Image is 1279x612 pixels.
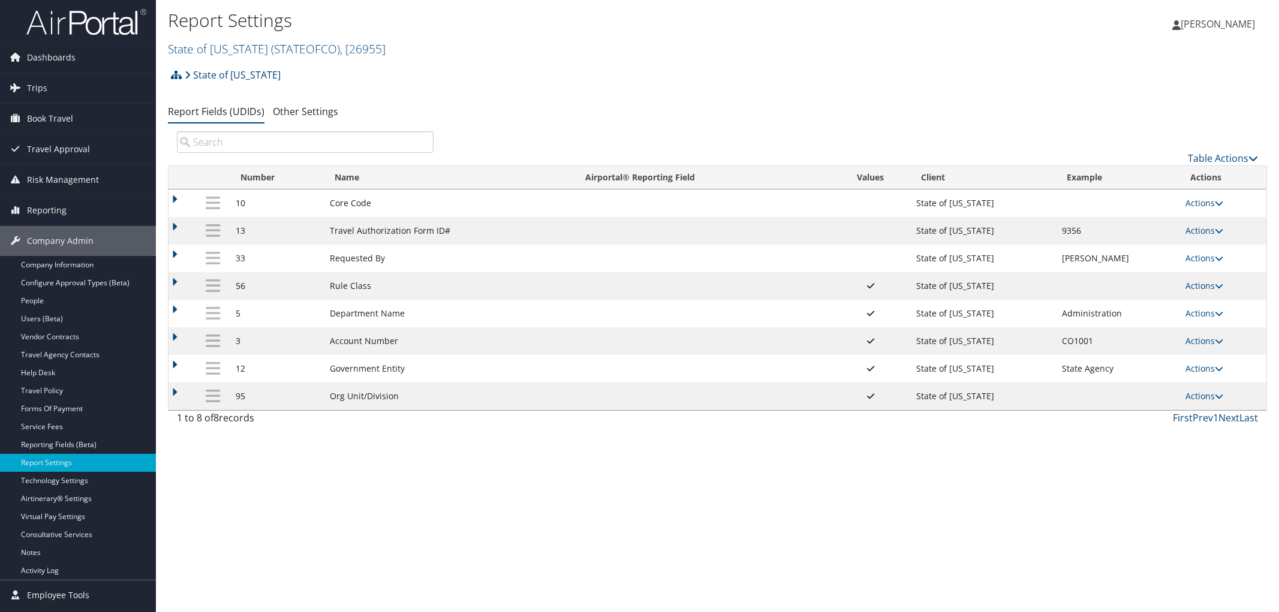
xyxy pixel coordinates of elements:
span: 8 [213,411,219,424]
a: Actions [1185,390,1223,402]
td: Requested By [324,245,574,272]
td: Government Entity [324,355,574,382]
span: Book Travel [27,104,73,134]
span: ( STATEOFCO ) [271,41,340,57]
th: Airportal&reg; Reporting Field [574,166,830,189]
span: Dashboards [27,43,76,73]
td: 13 [230,217,324,245]
a: Last [1239,411,1258,424]
td: Department Name [324,300,574,327]
span: Trips [27,73,47,103]
a: Next [1218,411,1239,424]
td: State of [US_STATE] [910,382,1055,410]
td: Org Unit/Division [324,382,574,410]
th: Values [830,166,910,189]
td: Core Code [324,189,574,217]
a: [PERSON_NAME] [1172,6,1267,42]
td: Travel Authorization Form ID# [324,217,574,245]
td: 10 [230,189,324,217]
td: 5 [230,300,324,327]
td: State of [US_STATE] [910,355,1055,382]
td: State of [US_STATE] [910,300,1055,327]
input: Search [177,131,434,153]
a: State of [US_STATE] [168,41,386,57]
th: : activate to sort column descending [197,166,230,189]
img: airportal-logo.png [26,8,146,36]
th: Number [230,166,324,189]
td: 56 [230,272,324,300]
span: Company Admin [27,226,94,256]
td: 3 [230,327,324,355]
td: Account Number [324,327,574,355]
td: State of [US_STATE] [910,189,1055,217]
div: 1 to 8 of records [177,411,434,431]
td: State of [US_STATE] [910,327,1055,355]
span: Employee Tools [27,580,89,610]
td: State of [US_STATE] [910,272,1055,300]
th: Name [324,166,574,189]
span: [PERSON_NAME] [1181,17,1255,31]
a: Prev [1193,411,1213,424]
span: , [ 26955 ] [340,41,386,57]
td: Rule Class [324,272,574,300]
a: Actions [1185,307,1223,319]
a: Report Fields (UDIDs) [168,105,264,118]
th: Client [910,166,1055,189]
a: Actions [1185,335,1223,346]
th: Example [1056,166,1179,189]
td: State of [US_STATE] [910,245,1055,272]
a: Other Settings [273,105,338,118]
td: 9356 [1056,217,1179,245]
a: First [1173,411,1193,424]
a: Actions [1185,363,1223,374]
td: Administration [1056,300,1179,327]
a: Actions [1185,225,1223,236]
td: State of [US_STATE] [910,217,1055,245]
span: Travel Approval [27,134,90,164]
a: 1 [1213,411,1218,424]
a: State of [US_STATE] [185,63,281,87]
td: CO1001 [1056,327,1179,355]
td: 12 [230,355,324,382]
span: Reporting [27,195,67,225]
span: Risk Management [27,165,99,195]
td: 33 [230,245,324,272]
td: [PERSON_NAME] [1056,245,1179,272]
th: Actions [1179,166,1266,189]
a: Actions [1185,252,1223,264]
td: 95 [230,382,324,410]
a: Actions [1185,197,1223,209]
td: State Agency [1056,355,1179,382]
h1: Report Settings [168,8,901,33]
a: Actions [1185,280,1223,291]
a: Table Actions [1188,152,1258,165]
